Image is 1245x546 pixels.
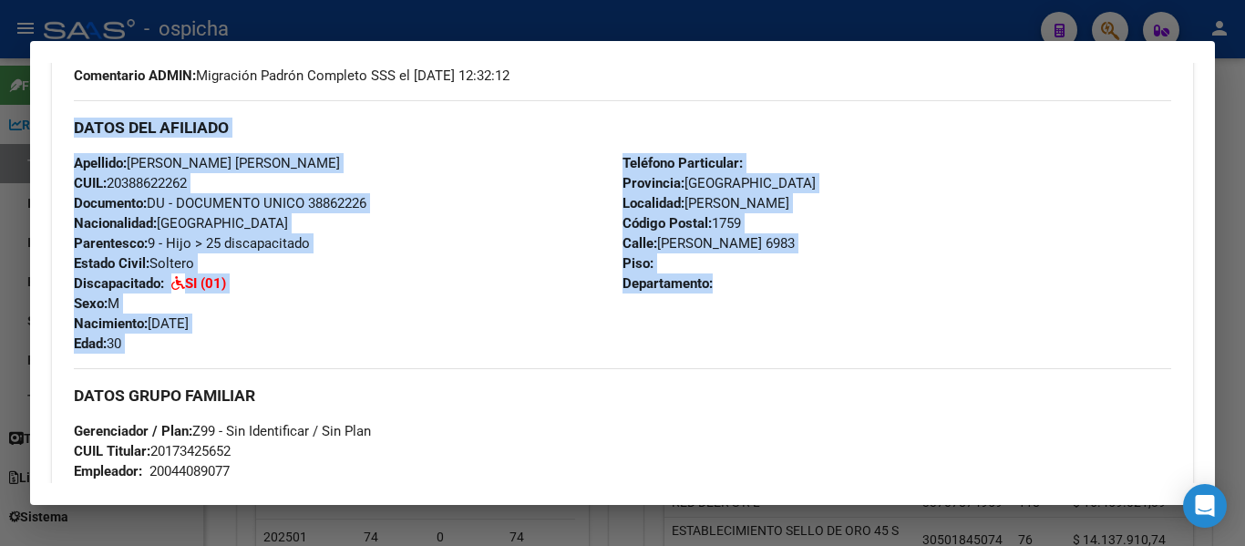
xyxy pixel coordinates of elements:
span: [GEOGRAPHIC_DATA] [74,215,288,232]
strong: Departamento: [622,275,713,292]
h3: DATOS DEL AFILIADO [74,118,1171,138]
strong: Gerenciador / Plan: [74,423,192,439]
strong: SI (01) [185,275,226,292]
strong: CUIL: [74,175,107,191]
span: [DATE] [74,315,189,332]
strong: Código Postal: [622,215,712,232]
strong: Apellido: [74,155,127,171]
span: Soltero [74,255,194,272]
strong: Comentario ADMIN: [74,67,196,84]
strong: Localidad: [622,195,684,211]
strong: Documento: [74,195,147,211]
strong: Sexo: [74,295,108,312]
span: 30 [74,335,121,352]
span: 1759 [622,215,741,232]
strong: Edad: [74,335,107,352]
strong: Discapacitado: [74,275,164,292]
div: Open Intercom Messenger [1183,484,1227,528]
span: DU - DOCUMENTO UNICO 38862226 [74,195,366,211]
span: [GEOGRAPHIC_DATA] [622,175,816,191]
strong: Calle: [622,235,657,252]
span: [PERSON_NAME] [PERSON_NAME] [74,155,340,171]
span: M [74,295,119,312]
span: [PERSON_NAME] 6983 [622,235,795,252]
h3: DATOS GRUPO FAMILIAR [74,386,1171,406]
strong: Nacimiento: [74,315,148,332]
strong: Empleador: [74,463,142,479]
span: [PERSON_NAME] [622,195,789,211]
span: Z99 - Sin Identificar / Sin Plan [74,423,371,439]
strong: Provincia: [622,175,684,191]
span: 20388622262 [74,175,187,191]
div: 20044089077 [149,461,230,481]
strong: CUIL Titular: [74,443,150,459]
span: Migración Padrón Completo SSS el [DATE] 12:32:12 [74,66,509,86]
span: 9 - Hijo > 25 discapacitado [74,235,310,252]
strong: Piso: [622,255,653,272]
strong: Parentesco: [74,235,148,252]
strong: Nacionalidad: [74,215,157,232]
strong: Estado Civil: [74,255,149,272]
strong: Teléfono Particular: [622,155,743,171]
span: 20173425652 [74,443,231,459]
